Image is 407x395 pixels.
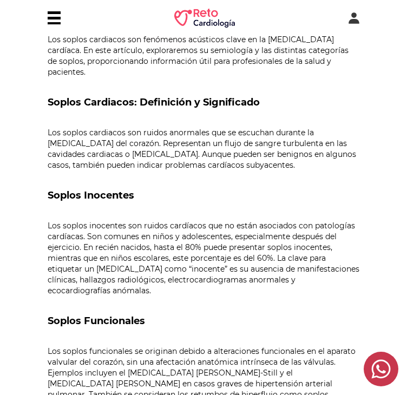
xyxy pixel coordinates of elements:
img: RETO Cardio Logo [174,9,235,28]
h2: Soplos Cardiacos: Definición y Significado [48,95,359,110]
h3: Soplos Funcionales [48,313,359,328]
p: Los soplos cardiacos son ruidos anormales que se escuchan durante la [MEDICAL_DATA] del corazón. ... [48,127,359,170]
h3: Soplos Inocentes [48,188,359,203]
p: Los soplos inocentes son ruidos cardíacos que no están asociados con patologías cardíacas. Son co... [48,220,359,296]
p: Los soplos cardiacos son fenómenos acústicos clave en la [MEDICAL_DATA] cardíaca. En este artícul... [48,34,359,77]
